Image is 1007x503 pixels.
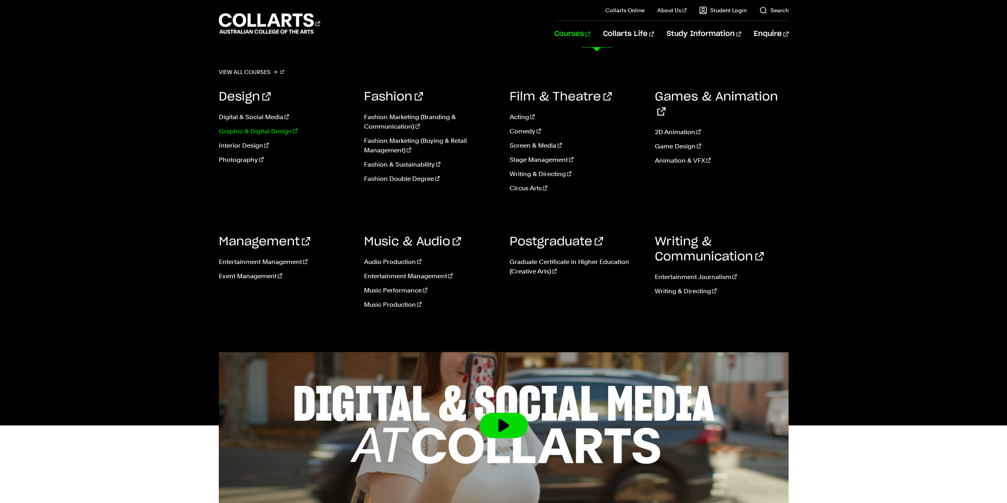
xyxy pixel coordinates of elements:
[219,236,310,248] a: Management
[364,136,498,155] a: Fashion Marketing (Buying & Retail Management)
[219,112,353,122] a: Digital & Social Media
[554,21,590,47] a: Courses
[667,21,741,47] a: Study Information
[364,91,423,103] a: Fashion
[219,257,353,267] a: Entertainment Management
[364,257,498,267] a: Audio Production
[655,127,789,137] a: 2D Animation
[364,174,498,184] a: Fashion Double Degree
[364,286,498,295] a: Music Performance
[655,272,789,282] a: Entertainment Journalism
[657,6,687,14] a: About Us
[219,91,271,103] a: Design
[510,141,643,150] a: Screen & Media
[364,236,461,248] a: Music & Audio
[510,155,643,165] a: Stage Management
[605,6,645,14] a: Collarts Online
[510,112,643,122] a: Acting
[655,142,789,151] a: Game Design
[219,66,284,78] a: View all courses
[219,141,353,150] a: Interior Design
[655,236,764,263] a: Writing & Communication
[510,127,643,136] a: Comedy
[219,127,353,136] a: Graphic & Digital Design
[219,271,353,281] a: Event Management
[754,21,788,47] a: Enquire
[510,236,603,248] a: Postgraduate
[510,257,643,276] a: Graduate Certificate in Higher Education (Creative Arts)
[364,300,498,309] a: Music Production
[364,271,498,281] a: Entertainment Management
[364,112,498,131] a: Fashion Marketing (Branding & Communication)
[759,6,789,14] a: Search
[655,156,789,165] a: Animation & VFX
[510,91,612,103] a: Film & Theatre
[219,155,353,165] a: Photography
[655,287,789,296] a: Writing & Directing
[510,169,643,179] a: Writing & Directing
[510,184,643,193] a: Circus Arts
[655,91,778,118] a: Games & Animation
[219,12,320,35] div: Go to homepage
[699,6,747,14] a: Student Login
[364,160,498,169] a: Fashion & Sustainability
[603,21,654,47] a: Collarts Life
